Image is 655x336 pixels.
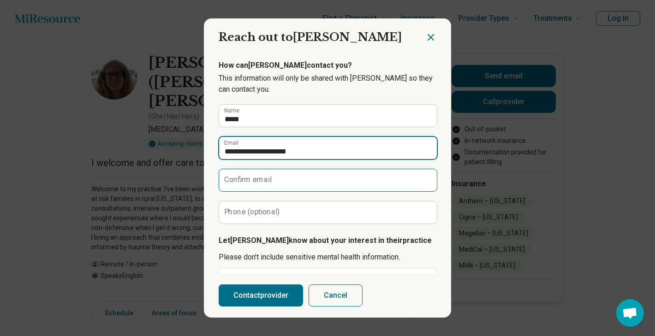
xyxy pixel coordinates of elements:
[219,30,402,44] span: Reach out to [PERSON_NAME]
[224,208,280,216] label: Phone (optional)
[219,73,436,95] p: This information will only be shared with [PERSON_NAME] so they can contact you.
[219,60,436,71] p: How can [PERSON_NAME] contact you?
[224,176,272,183] label: Confirm email
[425,32,436,43] button: Close dialog
[219,235,436,246] p: Let [PERSON_NAME] know about your interest in their practice
[224,108,239,113] label: Name
[224,140,238,146] label: Email
[309,284,363,307] button: Cancel
[219,252,436,263] p: Please don’t include sensitive mental health information.
[219,284,303,307] button: Contactprovider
